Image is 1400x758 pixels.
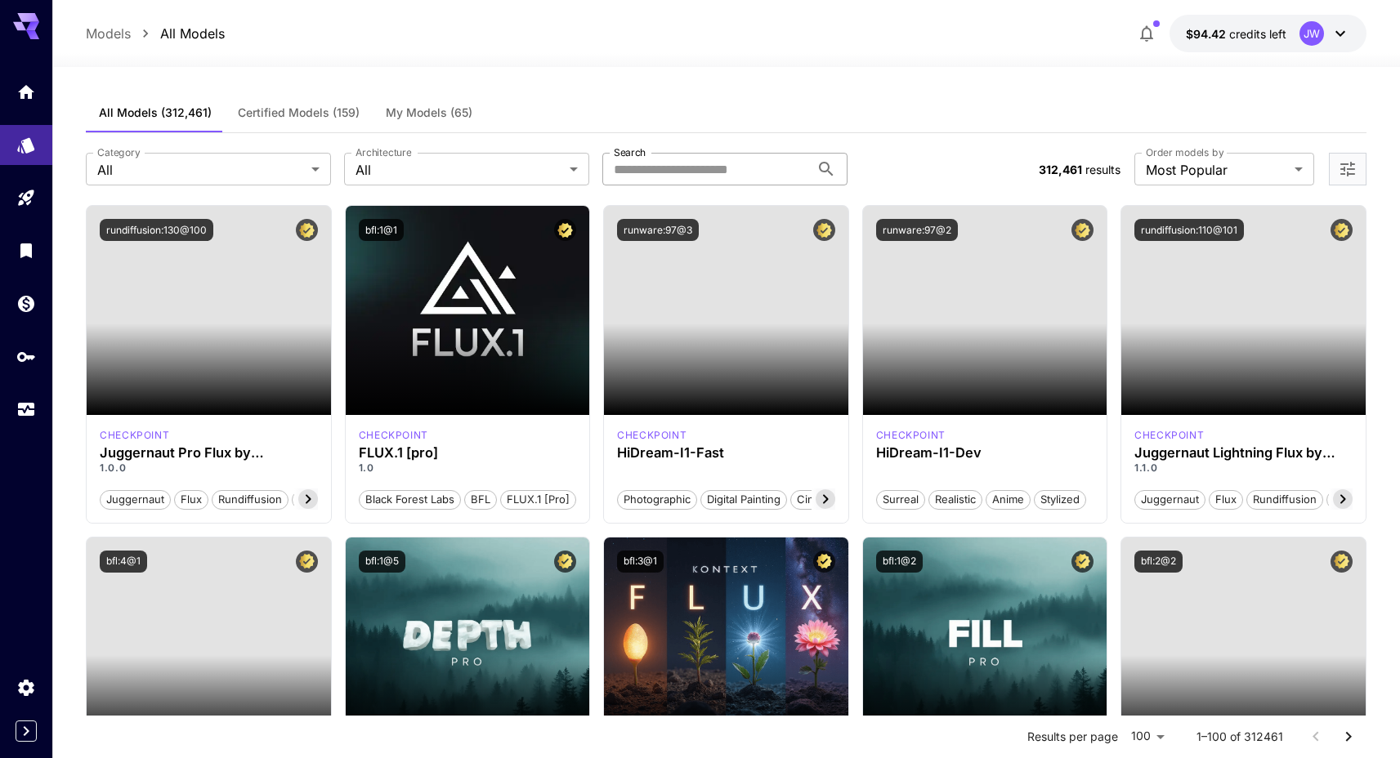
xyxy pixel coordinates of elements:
[876,428,946,443] div: HiDream Dev
[986,492,1030,508] span: Anime
[929,492,982,508] span: Realistic
[238,105,360,120] span: Certified Models (159)
[701,492,786,508] span: Digital Painting
[386,105,472,120] span: My Models (65)
[175,492,208,508] span: flux
[1327,492,1375,508] span: schnell
[100,428,169,443] p: checkpoint
[100,461,318,475] p: 1.0.0
[1210,492,1242,508] span: flux
[359,428,428,443] div: fluxpro
[1338,159,1358,180] button: Open more filters
[1170,15,1366,52] button: $94.42223JW
[97,160,305,180] span: All
[1247,492,1322,508] span: rundiffusion
[359,219,404,241] button: bfl:1@1
[1085,163,1120,176] span: results
[617,428,687,443] p: checkpoint
[1209,488,1243,510] button: flux
[501,492,575,508] span: FLUX.1 [pro]
[296,551,318,573] button: Certified Model – Vetted for best performance and includes a commercial license.
[876,445,1094,461] h3: HiDream-I1-Dev
[359,461,577,475] p: 1.0
[1134,428,1204,443] p: checkpoint
[1229,27,1286,41] span: credits left
[1331,219,1353,241] button: Certified Model – Vetted for best performance and includes a commercial license.
[1146,145,1223,159] label: Order models by
[86,24,225,43] nav: breadcrumb
[359,488,461,510] button: Black Forest Labs
[1331,551,1353,573] button: Certified Model – Vetted for best performance and includes a commercial license.
[359,551,405,573] button: bfl:1@5
[1071,219,1094,241] button: Certified Model – Vetted for best performance and includes a commercial license.
[1146,160,1288,180] span: Most Popular
[356,145,411,159] label: Architecture
[877,492,924,508] span: Surreal
[986,488,1031,510] button: Anime
[614,145,646,159] label: Search
[16,188,36,208] div: Playground
[1299,21,1324,46] div: JW
[359,445,577,461] h3: FLUX.1 [pro]
[1027,729,1118,745] p: Results per page
[617,428,687,443] div: HiDream Fast
[16,346,36,367] div: API Keys
[296,219,318,241] button: Certified Model – Vetted for best performance and includes a commercial license.
[359,428,428,443] p: checkpoint
[100,551,147,573] button: bfl:4@1
[160,24,225,43] a: All Models
[554,551,576,573] button: Certified Model – Vetted for best performance and includes a commercial license.
[1196,729,1283,745] p: 1–100 of 312461
[928,488,982,510] button: Realistic
[360,492,460,508] span: Black Forest Labs
[16,399,36,420] div: Usage
[16,677,36,698] div: Settings
[1135,492,1205,508] span: juggernaut
[700,488,787,510] button: Digital Painting
[16,293,36,314] div: Wallet
[99,105,212,120] span: All Models (312,461)
[500,488,576,510] button: FLUX.1 [pro]
[1134,461,1353,475] p: 1.1.0
[86,24,131,43] a: Models
[1246,488,1323,510] button: rundiffusion
[1134,445,1353,461] h3: Juggernaut Lightning Flux by RunDiffusion
[813,219,835,241] button: Certified Model – Vetted for best performance and includes a commercial license.
[617,551,664,573] button: bfl:3@1
[876,551,923,573] button: bfl:1@2
[876,488,925,510] button: Surreal
[1326,488,1376,510] button: schnell
[1134,488,1205,510] button: juggernaut
[1186,25,1286,42] div: $94.42223
[97,145,141,159] label: Category
[1186,27,1229,41] span: $94.42
[100,428,169,443] div: FLUX.1 D
[100,445,318,461] h3: Juggernaut Pro Flux by RunDiffusion
[1134,428,1204,443] div: FLUX.1 D
[1134,551,1183,573] button: bfl:2@2
[465,492,496,508] span: BFL
[212,488,288,510] button: rundiffusion
[1071,551,1094,573] button: Certified Model – Vetted for best performance and includes a commercial license.
[100,219,213,241] button: rundiffusion:130@100
[16,82,36,102] div: Home
[16,130,36,150] div: Models
[174,488,208,510] button: flux
[100,488,171,510] button: juggernaut
[791,492,852,508] span: Cinematic
[293,492,321,508] span: pro
[1134,219,1244,241] button: rundiffusion:110@101
[16,720,37,742] button: Expand sidebar
[617,488,697,510] button: Photographic
[101,492,170,508] span: juggernaut
[1035,492,1085,508] span: Stylized
[876,428,946,443] p: checkpoint
[813,551,835,573] button: Certified Model – Vetted for best performance and includes a commercial license.
[356,160,563,180] span: All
